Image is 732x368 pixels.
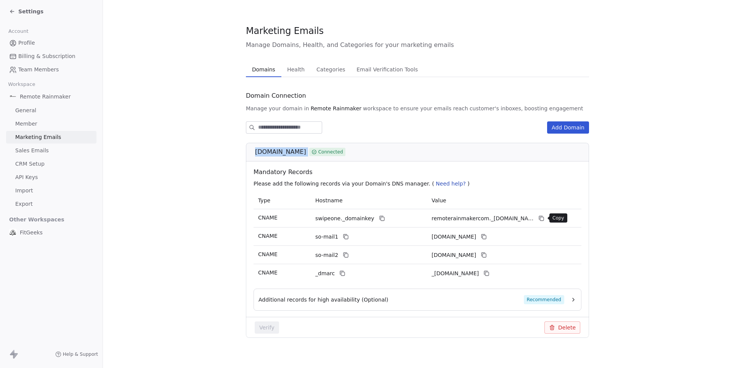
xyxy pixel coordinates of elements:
span: Profile [18,39,35,47]
span: Hostname [315,197,343,203]
span: Remote Rainmaker [311,105,361,112]
p: Please add the following records via your Domain's DNS manager. ( ) [254,180,584,187]
span: workspace to ensure your emails reach [363,105,468,112]
a: Settings [9,8,43,15]
span: Sales Emails [15,147,49,155]
span: swipeone._domainkey [315,215,374,223]
span: Import [15,187,33,195]
a: Profile [6,37,96,49]
span: Categories [313,64,348,75]
span: customer's inboxes, boosting engagement [470,105,583,112]
a: Member [6,118,96,130]
span: Domain Connection [246,91,306,100]
span: CNAME [258,215,278,221]
span: remoterainmakercom2.swipeone.email [432,251,476,259]
a: Export [6,198,96,210]
span: Account [5,26,32,37]
span: _dmarc [315,270,335,278]
button: Add Domain [547,121,589,134]
span: remoterainmakercom._domainkey.swipeone.email [432,215,534,223]
a: General [6,104,96,117]
a: Billing & Subscription [6,50,96,63]
span: Connected [318,148,343,155]
span: _dmarc.swipeone.email [432,270,479,278]
span: so-mail2 [315,251,338,259]
a: Team Members [6,63,96,76]
span: CNAME [258,270,278,276]
span: CNAME [258,251,278,257]
span: Health [284,64,308,75]
span: Settings [18,8,43,15]
span: Marketing Emails [246,25,324,37]
span: Export [15,200,33,208]
span: CRM Setup [15,160,45,168]
span: FitGeeks [20,229,43,236]
span: Remote Rainmaker [20,93,71,100]
a: Sales Emails [6,144,96,157]
span: Other Workspaces [6,213,67,226]
span: Member [15,120,37,128]
a: Marketing Emails [6,131,96,144]
span: Manage your domain in [246,105,309,112]
p: Copy [552,215,564,221]
span: CNAME [258,233,278,239]
img: RR%20Logo%20%20Black%20(2).png [9,93,17,100]
span: Help & Support [63,351,98,357]
p: Type [258,197,306,205]
span: [DOMAIN_NAME] [255,147,306,157]
a: Help & Support [55,351,98,357]
button: Additional records for high availability (Optional)Recommended [258,295,576,304]
span: Value [432,197,446,203]
span: Workspace [5,79,39,90]
img: 1000.jpg [9,229,17,236]
span: Domains [249,64,278,75]
span: Mandatory Records [254,168,584,177]
span: remoterainmakercom1.swipeone.email [432,233,476,241]
span: Additional records for high availability (Optional) [258,296,388,303]
span: Need help? [436,181,466,187]
a: CRM Setup [6,158,96,170]
span: General [15,107,36,115]
button: Verify [255,321,279,334]
button: Delete [544,321,580,334]
a: API Keys [6,171,96,184]
a: Import [6,184,96,197]
span: Team Members [18,66,59,74]
span: Billing & Subscription [18,52,75,60]
span: Recommended [524,295,564,304]
span: Manage Domains, Health, and Categories for your marketing emails [246,40,589,50]
span: API Keys [15,173,38,181]
span: Marketing Emails [15,133,61,141]
span: so-mail1 [315,233,338,241]
span: Email Verification Tools [353,64,421,75]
